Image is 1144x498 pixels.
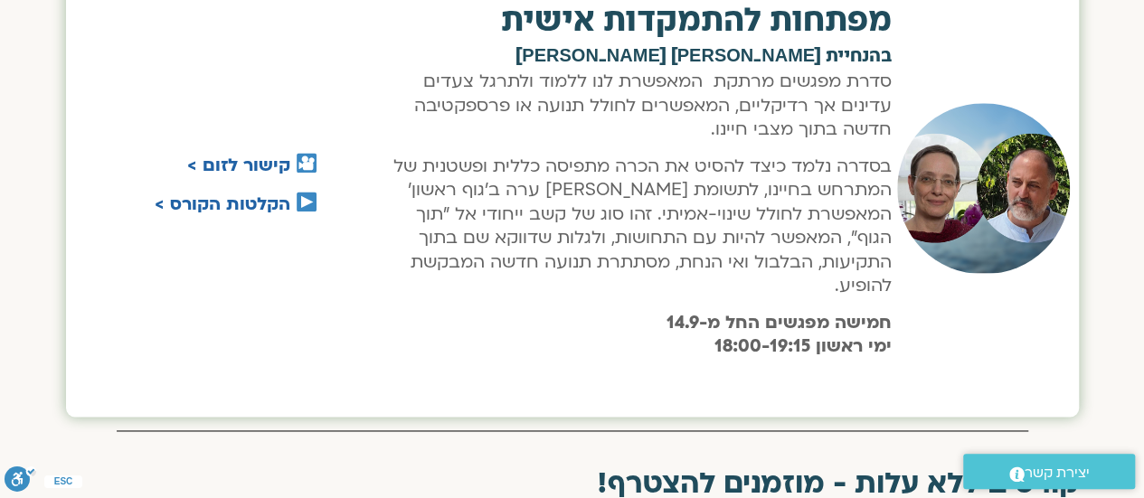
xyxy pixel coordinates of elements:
a: הקלטות הקורס > [155,193,290,216]
p: בסדרה נלמד כיצד להסיט את הכרה מתפיסה כללית ופשטנית של המתרחש בחיינו, לתשומת [PERSON_NAME] ערה ב'ג... [382,155,892,297]
img: ▶️ [297,192,317,211]
a: קישור לזום > [187,154,290,177]
h2: בהנחיית [PERSON_NAME] [PERSON_NAME] [382,47,892,65]
h2: מפתחות להתמקדות אישית [382,5,892,37]
b: חמישה מפגשים החל מ-14.9 ימי ראשון 18:00-19:15 [667,311,892,358]
span: יצירת קשר [1025,461,1090,485]
a: יצירת קשר [963,454,1135,489]
img: 🎦 [297,153,317,173]
p: סדרת מפגשים מרתקת המאפשרת לנו ללמוד ולתרגל צעדים עדינים אך רדיקליים, המאפשרים לחולל תנועה או פרספ... [382,70,892,141]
